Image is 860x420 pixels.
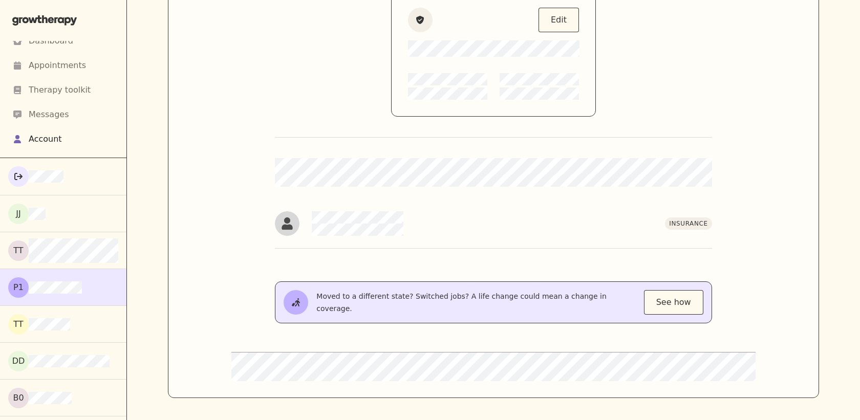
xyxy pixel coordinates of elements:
a: Appointments [12,53,114,78]
img: Grow Therapy [12,15,77,26]
div: Appointments [29,59,86,72]
div: Dashboard [29,35,73,47]
div: Account [29,133,62,145]
a: Account [12,127,114,151]
div: See how [644,290,703,315]
div: Insurance [665,217,712,230]
div: tt [8,240,29,261]
button: Edit [539,8,579,32]
img: Thomas Andrews [275,211,299,236]
a: Messages [12,102,114,127]
div: Messages [29,108,69,121]
div: TT [8,314,29,335]
div: dd [8,351,29,371]
div: P1 [8,277,29,298]
a: Therapy toolkit [12,78,114,102]
a: See how [644,297,703,307]
div: Jj [8,204,29,224]
div: Therapy toolkit [29,84,91,96]
span: Moved to a different state? Switched jobs? A life change could mean a change in coverage. [316,292,606,313]
a: Dashboard [12,29,114,53]
div: B0 [8,388,29,408]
